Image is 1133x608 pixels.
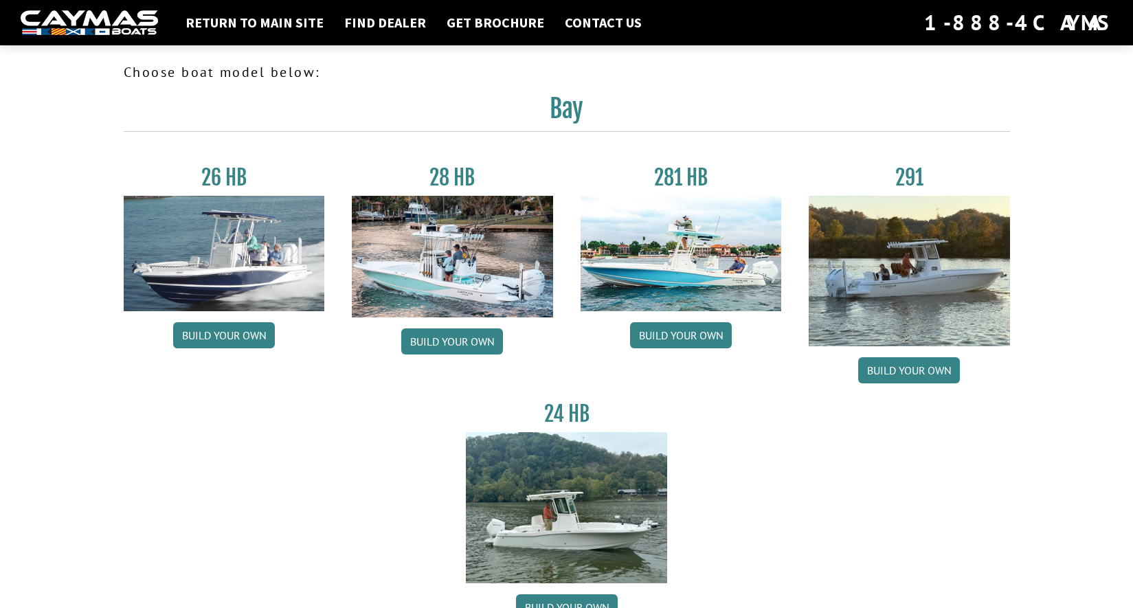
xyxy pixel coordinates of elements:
[858,357,960,383] a: Build your own
[809,196,1010,346] img: 291_Thumbnail.jpg
[440,14,551,32] a: Get Brochure
[352,165,553,190] h3: 28 HB
[924,8,1112,38] div: 1-888-4CAYMAS
[173,322,275,348] a: Build your own
[124,62,1010,82] p: Choose boat model below:
[466,432,667,583] img: 24_HB_thumbnail.jpg
[401,328,503,354] a: Build your own
[124,196,325,311] img: 26_new_photo_resized.jpg
[630,322,732,348] a: Build your own
[809,165,1010,190] h3: 291
[21,10,158,36] img: white-logo-c9c8dbefe5ff5ceceb0f0178aa75bf4bb51f6bca0971e226c86eb53dfe498488.png
[179,14,330,32] a: Return to main site
[466,401,667,427] h3: 24 HB
[124,93,1010,132] h2: Bay
[352,196,553,317] img: 28_hb_thumbnail_for_caymas_connect.jpg
[558,14,649,32] a: Contact Us
[581,196,782,311] img: 28-hb-twin.jpg
[581,165,782,190] h3: 281 HB
[337,14,433,32] a: Find Dealer
[124,165,325,190] h3: 26 HB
